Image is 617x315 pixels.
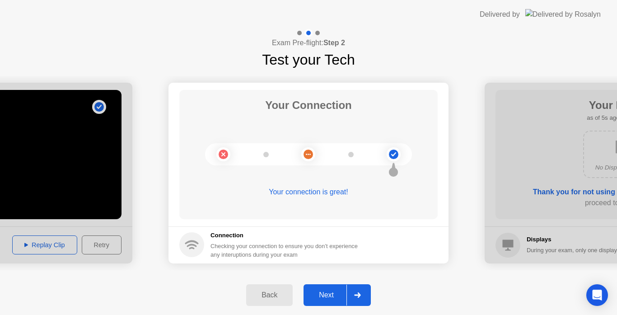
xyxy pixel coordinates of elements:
h4: Exam Pre-flight: [272,38,345,48]
div: Back [249,291,290,299]
h5: Connection [210,231,363,240]
div: Open Intercom Messenger [586,284,608,306]
button: Back [246,284,293,306]
div: Next [306,291,346,299]
div: Delivered by [480,9,520,20]
h1: Your Connection [265,97,352,113]
div: Checking your connection to ensure you don’t experience any interuptions during your exam [210,242,363,259]
img: Delivered by Rosalyn [525,9,601,19]
div: Your connection is great! [179,187,438,197]
b: Step 2 [323,39,345,47]
button: Next [304,284,371,306]
h1: Test your Tech [262,49,355,71]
